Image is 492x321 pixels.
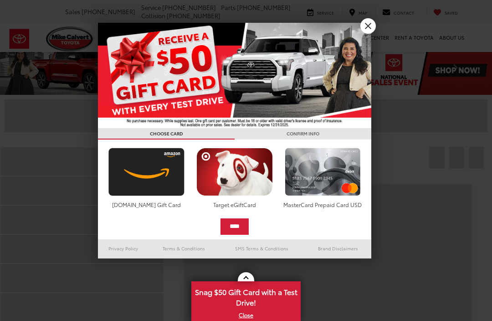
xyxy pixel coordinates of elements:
[219,243,305,254] a: SMS Terms & Conditions
[282,201,363,208] div: MasterCard Prepaid Card USD
[194,201,275,208] div: Target eGiftCard
[98,23,371,128] img: 55838_top_625864.jpg
[106,148,187,196] img: amazoncard.png
[194,148,275,196] img: targetcard.png
[235,128,371,140] h3: CONFIRM INFO
[305,243,371,254] a: Brand Disclaimers
[106,201,187,208] div: [DOMAIN_NAME] Gift Card
[192,282,300,310] span: Snag $50 Gift Card with a Test Drive!
[149,243,219,254] a: Terms & Conditions
[98,128,235,140] h3: CHOOSE CARD
[98,243,149,254] a: Privacy Policy
[282,148,363,196] img: mastercard.png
